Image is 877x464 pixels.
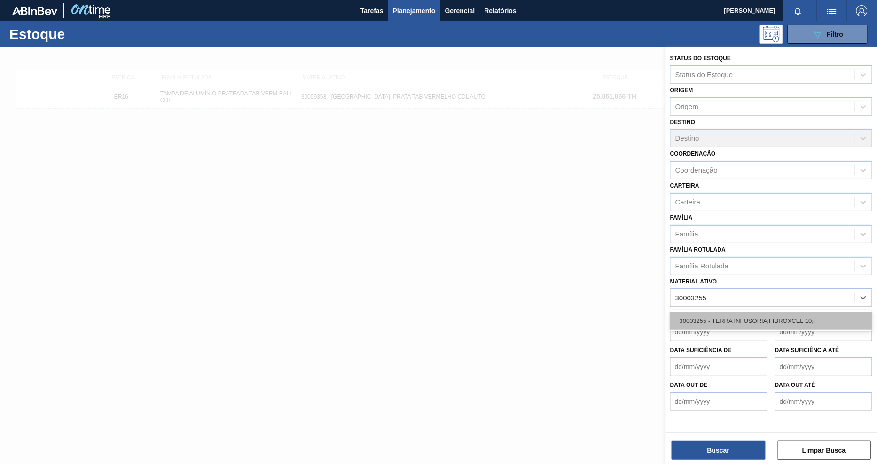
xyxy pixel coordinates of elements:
[675,71,733,79] div: Status do Estoque
[675,198,700,206] div: Carteira
[670,357,767,376] input: dd/mm/yyyy
[670,322,767,341] input: dd/mm/yyyy
[775,322,872,341] input: dd/mm/yyyy
[788,25,868,44] button: Filtro
[9,29,149,39] h1: Estoque
[670,392,767,411] input: dd/mm/yyyy
[675,262,728,270] div: Família Rotulada
[675,102,698,110] div: Origem
[775,392,872,411] input: dd/mm/yyyy
[675,166,718,174] div: Coordenação
[670,87,693,94] label: Origem
[670,182,699,189] label: Carteira
[675,230,698,238] div: Família
[670,382,708,388] label: Data out de
[12,7,57,15] img: TNhmsLtSVTkK8tSr43FrP2fwEKptu5GPRR3wAAAABJRU5ErkJggg==
[826,5,838,16] img: userActions
[670,246,726,253] label: Família Rotulada
[827,31,844,38] span: Filtro
[670,347,732,354] label: Data suficiência de
[670,55,731,62] label: Status do Estoque
[670,150,716,157] label: Coordenação
[775,347,839,354] label: Data suficiência até
[485,5,517,16] span: Relatórios
[775,357,872,376] input: dd/mm/yyyy
[775,382,815,388] label: Data out até
[670,312,872,330] div: 30003255 - TERRA INFUSORIA;FIBROXCEL 10;;
[670,214,693,221] label: Família
[360,5,384,16] span: Tarefas
[670,278,717,285] label: Material ativo
[670,119,695,126] label: Destino
[760,25,783,44] div: Pogramando: nenhum usuário selecionado
[783,4,813,17] button: Notificações
[856,5,868,16] img: Logout
[393,5,436,16] span: Planejamento
[445,5,475,16] span: Gerencial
